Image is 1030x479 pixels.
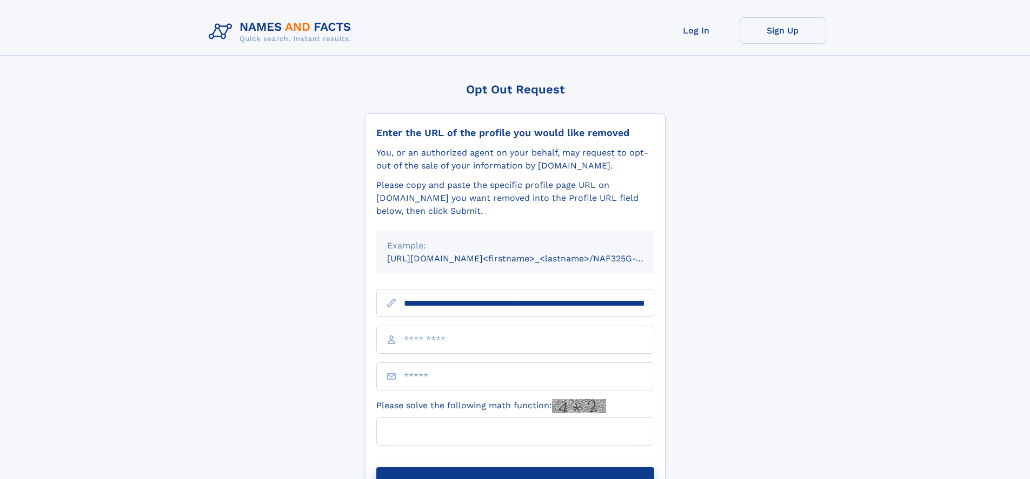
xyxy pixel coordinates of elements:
[387,239,643,252] div: Example:
[376,146,654,172] div: You, or an authorized agent on your behalf, may request to opt-out of the sale of your informatio...
[653,17,740,44] a: Log In
[740,17,826,44] a: Sign Up
[204,17,360,46] img: Logo Names and Facts
[387,253,675,264] small: [URL][DOMAIN_NAME]<firstname>_<lastname>/NAF325G-xxxxxxxx
[376,179,654,218] div: Please copy and paste the specific profile page URL on [DOMAIN_NAME] you want removed into the Pr...
[365,83,666,96] div: Opt Out Request
[376,399,606,413] label: Please solve the following math function:
[376,127,654,139] div: Enter the URL of the profile you would like removed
